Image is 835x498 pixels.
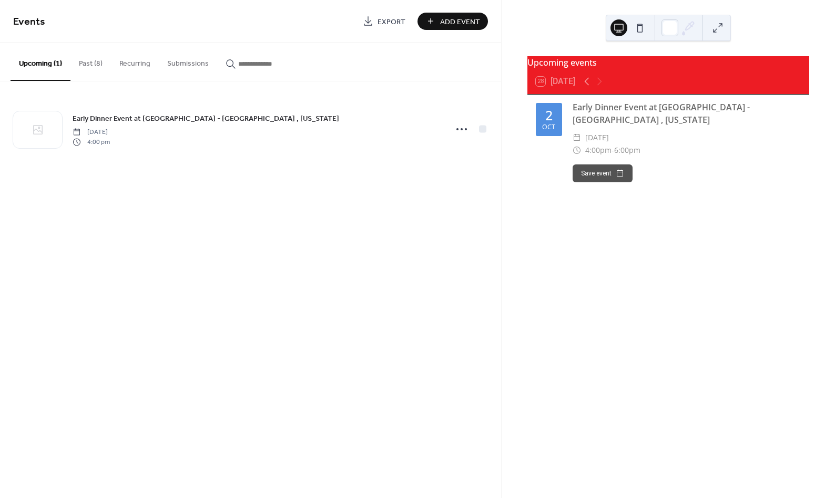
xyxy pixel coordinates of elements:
button: Add Event [417,13,488,30]
span: - [612,144,614,157]
button: Upcoming (1) [11,43,70,81]
div: 2 [545,109,553,122]
span: [DATE] [73,128,110,137]
span: Export [378,16,405,27]
span: 6:00pm [614,144,640,157]
div: Oct [542,124,555,131]
span: Early Dinner Event at [GEOGRAPHIC_DATA] - [GEOGRAPHIC_DATA] , [US_STATE] [73,113,339,124]
span: Events [13,12,45,32]
div: Upcoming events [527,56,809,69]
span: [DATE] [585,131,609,144]
span: 4:00 pm [73,137,110,147]
span: Add Event [440,16,480,27]
div: Early Dinner Event at [GEOGRAPHIC_DATA] - [GEOGRAPHIC_DATA] , [US_STATE] [573,101,801,126]
a: Export [355,13,413,30]
button: Save event [573,164,633,182]
button: Recurring [111,43,159,80]
button: Past (8) [70,43,111,80]
a: Early Dinner Event at [GEOGRAPHIC_DATA] - [GEOGRAPHIC_DATA] , [US_STATE] [73,112,339,124]
div: ​ [573,131,581,144]
button: Submissions [159,43,217,80]
span: 4:00pm [585,144,612,157]
div: ​ [573,144,581,157]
